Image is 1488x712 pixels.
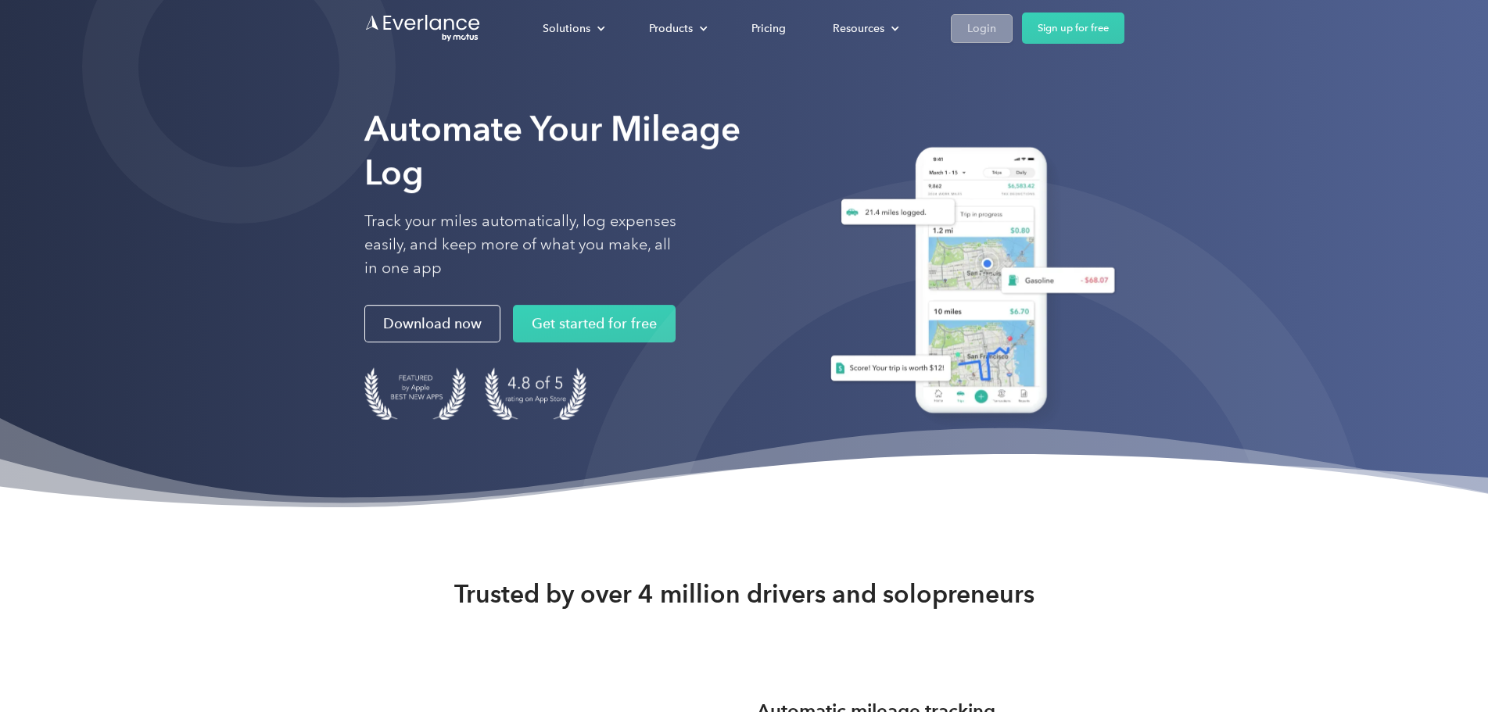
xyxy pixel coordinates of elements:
[364,367,466,420] img: Badge for Featured by Apple Best New Apps
[454,578,1034,610] strong: Trusted by over 4 million drivers and solopreneurs
[967,19,996,38] div: Login
[513,305,676,342] a: Get started for free
[833,19,884,38] div: Resources
[633,15,720,42] div: Products
[364,108,740,193] strong: Automate Your Mileage Log
[817,15,912,42] div: Resources
[364,13,482,43] a: Go to homepage
[736,15,801,42] a: Pricing
[951,14,1013,43] a: Login
[527,15,618,42] div: Solutions
[649,19,693,38] div: Products
[543,19,590,38] div: Solutions
[364,209,677,280] p: Track your miles automatically, log expenses easily, and keep more of what you make, all in one app
[364,305,500,342] a: Download now
[1022,13,1124,44] a: Sign up for free
[485,367,586,420] img: 4.9 out of 5 stars on the app store
[812,135,1124,431] img: Everlance, mileage tracker app, expense tracking app
[751,19,786,38] div: Pricing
